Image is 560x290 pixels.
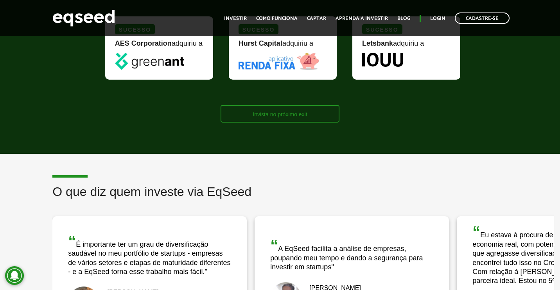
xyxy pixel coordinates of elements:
[256,16,298,21] a: Como funciona
[115,40,203,53] div: adquiriu a
[270,238,433,272] div: A EqSeed facilita a análise de empresas, poupando meu tempo e dando a segurança para investir em ...
[362,40,451,53] div: adquiriu a
[397,16,410,21] a: Blog
[52,8,115,28] img: EqSeed
[362,39,393,47] strong: Letsbank
[239,40,327,53] div: adquiriu a
[68,233,231,277] div: É importante ter um grau de diversificação saudável no meu portfólio de startups - empresas de vá...
[430,16,445,21] a: Login
[224,16,247,21] a: Investir
[239,39,282,47] strong: Hurst Capital
[270,237,278,254] span: “
[52,185,554,210] h2: O que diz quem investe via EqSeed
[472,223,480,240] span: “
[68,233,76,250] span: “
[115,39,172,47] strong: AES Corporation
[221,105,339,123] a: Invista no próximo exit
[239,53,319,70] img: Renda Fixa
[307,16,326,21] a: Captar
[336,16,388,21] a: Aprenda a investir
[362,53,403,67] img: Iouu
[115,53,184,70] img: greenant
[455,12,510,24] a: Cadastre-se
